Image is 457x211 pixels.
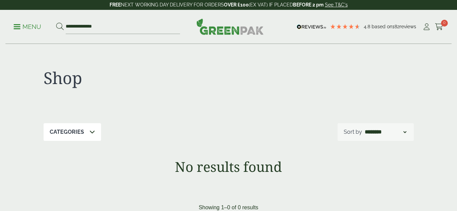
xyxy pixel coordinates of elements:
span: reviews [399,24,416,29]
i: Cart [435,23,443,30]
h1: Shop [44,68,229,88]
span: Based on [372,24,392,29]
a: See T&C's [325,2,348,7]
strong: FREE [110,2,121,7]
p: Sort by [344,128,362,136]
span: 182 [392,24,399,29]
h1: No results found [25,159,432,175]
img: REVIEWS.io [297,25,326,29]
select: Shop order [363,128,408,136]
span: 4.8 [364,24,372,29]
div: 4.79 Stars [330,23,360,30]
i: My Account [422,23,431,30]
strong: BEFORE 2 pm [293,2,324,7]
p: Menu [14,23,41,31]
a: 0 [435,22,443,32]
a: Menu [14,23,41,30]
img: GreenPak Supplies [196,18,264,35]
span: 0 [441,20,448,27]
strong: OVER £100 [224,2,249,7]
p: Categories [50,128,84,136]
